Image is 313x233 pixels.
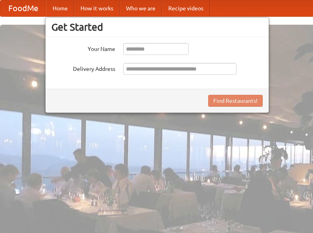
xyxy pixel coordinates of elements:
[51,43,115,53] label: Your Name
[51,63,115,73] label: Delivery Address
[120,0,162,16] a: Who we are
[0,0,46,16] a: FoodMe
[51,21,263,33] h3: Get Started
[162,0,210,16] a: Recipe videos
[74,0,120,16] a: How it works
[46,0,74,16] a: Home
[208,95,263,107] button: Find Restaurants!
